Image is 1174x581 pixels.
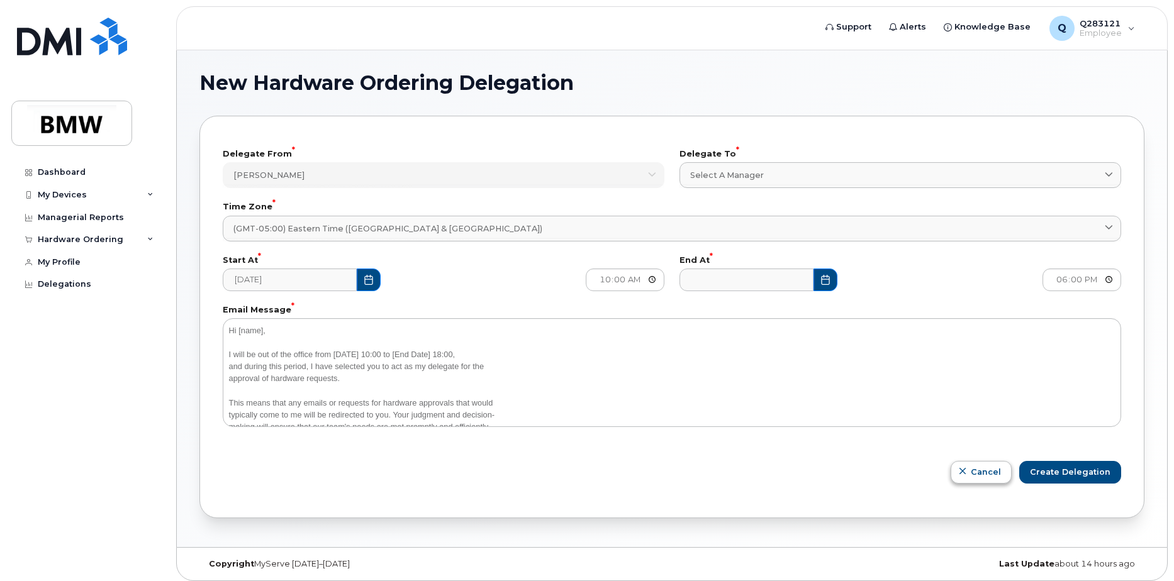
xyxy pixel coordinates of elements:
button: Cancel [951,461,1012,484]
button: Create delegation [1019,461,1121,484]
span: (GMT-05:00) Eastern Time ([GEOGRAPHIC_DATA] & [GEOGRAPHIC_DATA]) [233,223,542,235]
a: (GMT-05:00) Eastern Time ([GEOGRAPHIC_DATA] & [GEOGRAPHIC_DATA]) [223,216,1121,241]
button: Choose Date [813,268,837,291]
strong: Copyright [209,559,254,568]
span: New Hardware Ordering Delegation [199,74,574,92]
strong: Last Update [999,559,1054,568]
a: Select a Manager [679,162,1121,188]
label: Delegate To [679,150,1121,158]
label: Delegate From [223,150,664,158]
div: about 14 hours ago [829,559,1144,569]
span: Select a Manager [690,169,764,181]
span: Cancel [971,466,1001,478]
span: Create delegation [1030,466,1110,478]
span: [PERSON_NAME] [233,169,305,181]
label: End At [679,257,1121,265]
iframe: Messenger Launcher [1119,526,1165,572]
button: Choose Date [357,268,381,291]
label: Time Zone [223,203,1121,211]
div: MyServe [DATE]–[DATE] [199,559,515,569]
a: [PERSON_NAME] [223,162,664,188]
label: Email Message [223,306,1121,314]
label: Start At [223,257,664,265]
